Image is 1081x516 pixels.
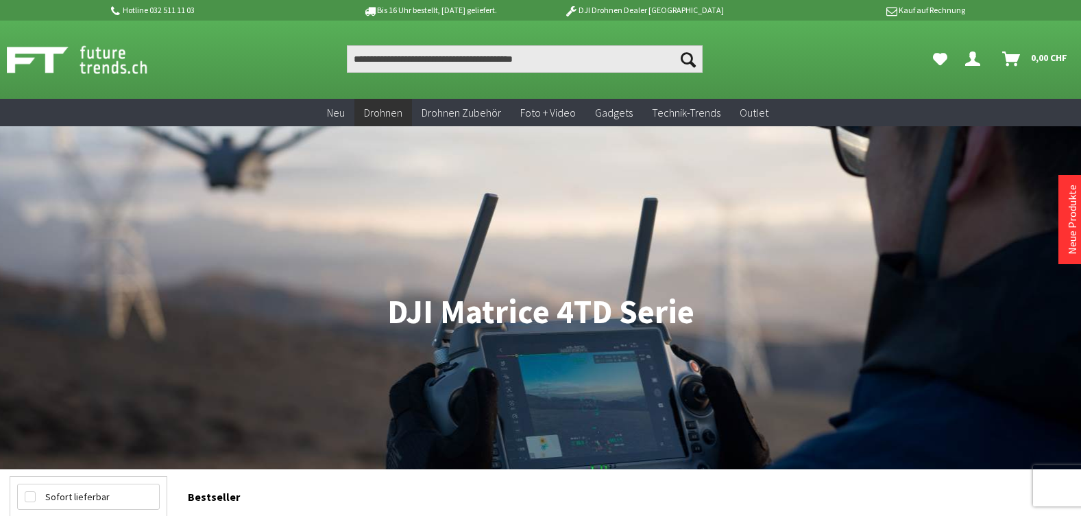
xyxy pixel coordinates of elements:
label: Sofort lieferbar [18,484,159,509]
div: Bestseller [188,476,1071,511]
span: Outlet [740,106,768,119]
a: Foto + Video [511,99,585,127]
a: Drohnen [354,99,412,127]
p: DJI Drohnen Dealer [GEOGRAPHIC_DATA] [537,2,751,19]
h1: DJI Matrice 4TD Serie [10,295,1071,329]
a: Meine Favoriten [926,45,954,73]
span: Drohnen [364,106,402,119]
p: Bis 16 Uhr bestellt, [DATE] geliefert. [323,2,537,19]
a: Warenkorb [997,45,1074,73]
input: Produkt, Marke, Kategorie, EAN, Artikelnummer… [347,45,703,73]
span: Technik-Trends [652,106,720,119]
span: Neu [327,106,345,119]
span: Drohnen Zubehör [422,106,501,119]
a: Dein Konto [960,45,991,73]
span: Gadgets [595,106,633,119]
a: Neue Produkte [1065,185,1079,255]
a: Drohnen Zubehör [412,99,511,127]
button: Suchen [674,45,703,73]
span: Foto + Video [520,106,576,119]
a: Neu [317,99,354,127]
img: Shop Futuretrends - zur Startseite wechseln [7,43,178,77]
p: Kauf auf Rechnung [751,2,965,19]
a: Outlet [730,99,778,127]
p: Hotline 032 511 11 03 [109,2,323,19]
span: 0,00 CHF [1031,47,1067,69]
a: Technik-Trends [642,99,730,127]
a: Gadgets [585,99,642,127]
